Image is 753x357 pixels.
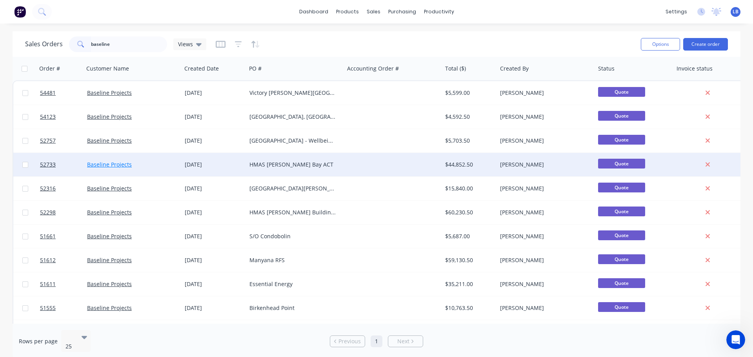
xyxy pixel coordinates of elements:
[363,6,384,18] div: sales
[371,335,382,347] a: Page 1 is your current page
[445,65,466,72] div: Total ($)
[249,185,336,192] div: [GEOGRAPHIC_DATA][PERSON_NAME]
[445,113,491,121] div: $4,592.50
[65,343,75,350] div: 25
[87,185,132,192] a: Baseline Projects
[40,137,56,145] span: 52757
[445,161,491,169] div: $44,852.50
[388,337,423,345] a: Next page
[330,337,365,345] a: Previous page
[598,254,645,264] span: Quote
[40,105,87,129] a: 54123
[185,185,243,192] div: [DATE]
[249,113,336,121] div: [GEOGRAPHIC_DATA], [GEOGRAPHIC_DATA]
[445,185,491,192] div: $15,840.00
[733,8,738,15] span: LB
[445,256,491,264] div: $59,130.50
[500,161,587,169] div: [PERSON_NAME]
[87,161,132,168] a: Baseline Projects
[87,280,132,288] a: Baseline Projects
[445,137,491,145] div: $5,703.50
[40,248,87,272] a: 51612
[185,113,243,121] div: [DATE]
[40,89,56,97] span: 54481
[185,137,243,145] div: [DATE]
[249,256,336,264] div: Manyana RFS
[185,304,243,312] div: [DATE]
[87,232,132,240] a: Baseline Projects
[40,153,87,176] a: 52733
[249,65,262,72] div: PO #
[445,304,491,312] div: $10,763.50
[500,65,529,72] div: Created By
[249,161,336,169] div: HMAS [PERSON_NAME] Bay ACT
[185,89,243,97] div: [DATE]
[40,81,87,105] a: 54481
[598,159,645,169] span: Quote
[598,207,645,216] span: Quote
[295,6,332,18] a: dashboard
[726,330,745,349] iframe: Intercom live chat
[598,183,645,192] span: Quote
[332,6,363,18] div: products
[662,6,691,18] div: settings
[249,208,336,216] div: HMAS [PERSON_NAME] Building Refurb
[249,137,336,145] div: [GEOGRAPHIC_DATA] - Wellbeing [GEOGRAPHIC_DATA], [GEOGRAPHIC_DATA]
[87,113,132,120] a: Baseline Projects
[683,38,728,51] button: Create order
[14,6,26,18] img: Factory
[397,337,409,345] span: Next
[185,256,243,264] div: [DATE]
[40,129,87,152] a: 52757
[40,232,56,240] span: 51661
[347,65,399,72] div: Accounting Order #
[19,337,58,345] span: Rows per page
[40,161,56,169] span: 52733
[420,6,458,18] div: productivity
[249,89,336,97] div: Victory [PERSON_NAME][GEOGRAPHIC_DATA]
[249,280,336,288] div: Essential Energy
[87,256,132,264] a: Baseline Projects
[445,89,491,97] div: $5,599.00
[185,280,243,288] div: [DATE]
[500,256,587,264] div: [PERSON_NAME]
[40,185,56,192] span: 52316
[598,65,615,72] div: Status
[327,335,426,347] ul: Pagination
[86,65,129,72] div: Customer Name
[40,177,87,200] a: 52316
[500,304,587,312] div: [PERSON_NAME]
[445,280,491,288] div: $35,211.00
[25,40,63,48] h1: Sales Orders
[40,272,87,296] a: 51611
[500,280,587,288] div: [PERSON_NAME]
[185,232,243,240] div: [DATE]
[87,89,132,96] a: Baseline Projects
[641,38,680,51] button: Options
[40,225,87,248] a: 51661
[500,89,587,97] div: [PERSON_NAME]
[598,302,645,312] span: Quote
[87,208,132,216] a: Baseline Projects
[40,113,56,121] span: 54123
[91,36,167,52] input: Search...
[185,208,243,216] div: [DATE]
[87,304,132,312] a: Baseline Projects
[384,6,420,18] div: purchasing
[598,278,645,288] span: Quote
[40,304,56,312] span: 51555
[40,280,56,288] span: 51611
[500,232,587,240] div: [PERSON_NAME]
[677,65,713,72] div: Invoice status
[40,256,56,264] span: 51612
[184,65,219,72] div: Created Date
[500,113,587,121] div: [PERSON_NAME]
[500,185,587,192] div: [PERSON_NAME]
[598,87,645,97] span: Quote
[500,208,587,216] div: [PERSON_NAME]
[249,232,336,240] div: S/O Condobolin
[87,137,132,144] a: Baseline Projects
[40,320,87,344] a: 51392
[178,40,193,48] span: Views
[185,161,243,169] div: [DATE]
